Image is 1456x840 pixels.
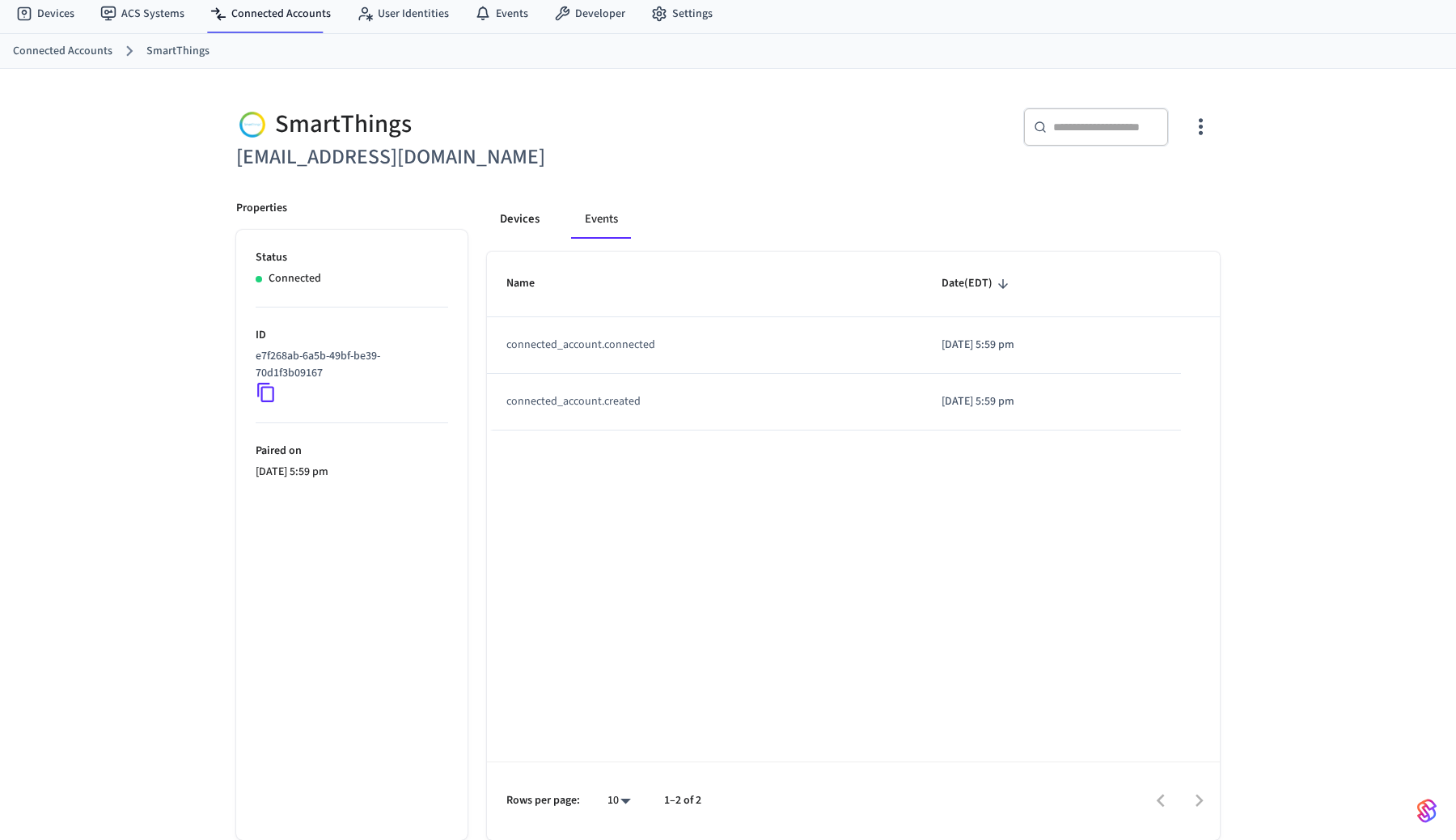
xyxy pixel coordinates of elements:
[236,200,287,217] p: Properties
[599,789,638,812] div: 10
[487,252,1220,430] table: sticky table
[487,200,1220,239] div: connected account tabs
[236,108,269,141] img: Smartthings Logo, Square
[664,792,701,809] p: 1–2 of 2
[487,317,922,374] td: connected_account.connected
[942,337,1162,354] p: [DATE] 5:59 pm
[13,43,112,60] a: Connected Accounts
[256,464,448,481] p: [DATE] 5:59 pm
[236,141,718,174] h6: [EMAIL_ADDRESS][DOMAIN_NAME]
[506,271,556,296] span: Name
[572,200,631,239] button: Events
[487,200,552,239] button: Devices
[236,108,718,141] div: SmartThings
[506,792,580,809] p: Rows per page:
[256,348,442,382] p: e7f268ab-6a5b-49bf-be39-70d1f3b09167
[256,327,448,344] p: ID
[487,374,922,431] td: connected_account.created
[942,393,1162,410] p: [DATE] 5:59 pm
[256,249,448,266] p: Status
[942,271,1014,296] span: Date(EDT)
[269,270,321,287] p: Connected
[1417,798,1437,824] img: SeamLogoGradient.69752ec5.svg
[256,443,448,460] p: Paired on
[146,43,210,60] a: SmartThings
